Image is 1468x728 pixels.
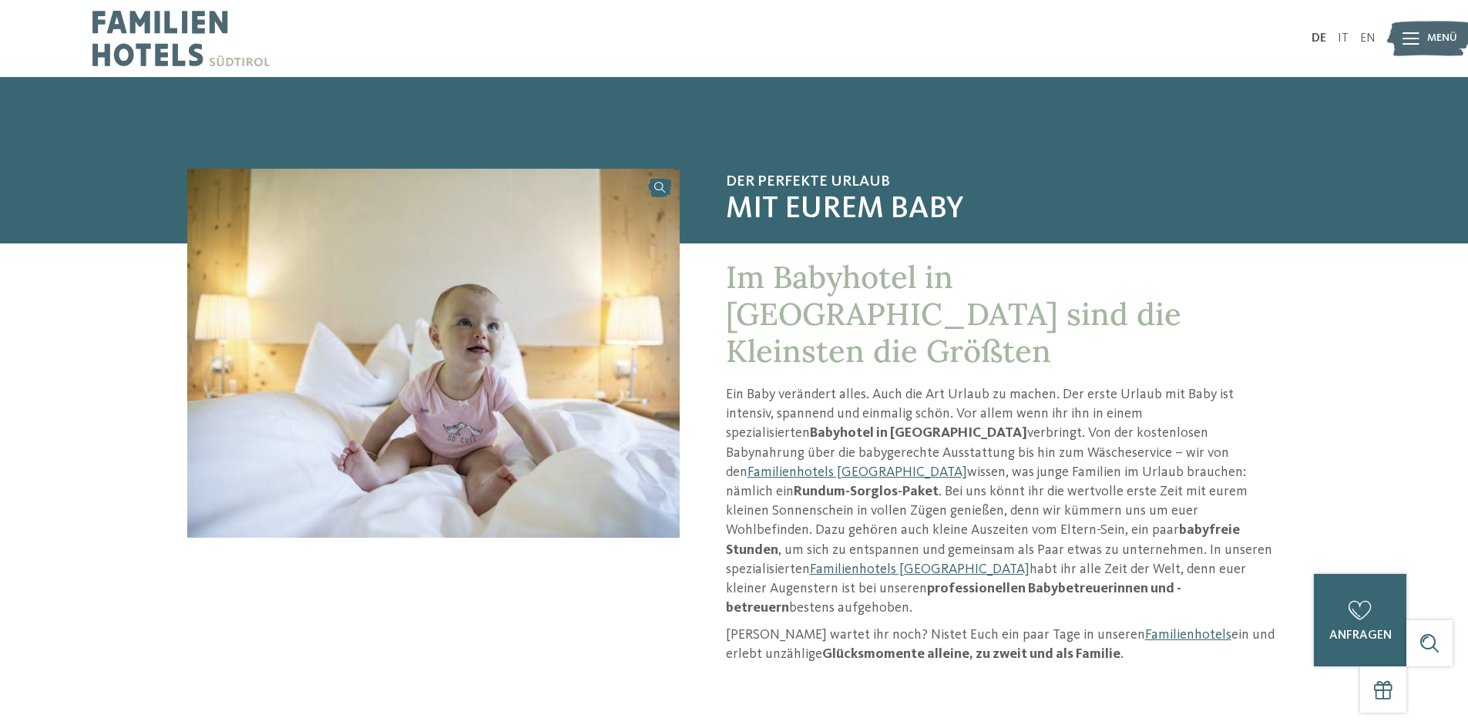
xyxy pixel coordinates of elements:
p: Ein Baby verändert alles. Auch die Art Urlaub zu machen. Der erste Urlaub mit Baby ist intensiv, ... [726,385,1282,618]
span: Menü [1427,31,1457,46]
strong: Babyhotel in [GEOGRAPHIC_DATA] [810,426,1027,440]
span: mit eurem Baby [726,191,1282,228]
a: Familienhotels [GEOGRAPHIC_DATA] [810,562,1030,576]
strong: babyfreie Stunden [726,523,1240,556]
span: anfragen [1329,629,1392,642]
strong: professionellen Babybetreuerinnen und -betreuern [726,582,1181,615]
a: anfragen [1314,574,1406,666]
img: Babyhotel in Südtirol für einen ganz entspannten Urlaub [187,169,680,538]
a: EN [1360,32,1376,45]
p: [PERSON_NAME] wartet ihr noch? Nistet Euch ein paar Tage in unseren ein und erlebt unzählige . [726,626,1282,664]
a: Familienhotels [GEOGRAPHIC_DATA] [747,465,967,479]
span: Im Babyhotel in [GEOGRAPHIC_DATA] sind die Kleinsten die Größten [726,257,1181,371]
strong: Rundum-Sorglos-Paket [794,485,939,498]
strong: Glücksmomente alleine, zu zweit und als Familie [822,647,1120,661]
a: IT [1338,32,1349,45]
a: Familienhotels [1145,628,1231,642]
span: Der perfekte Urlaub [726,173,1282,191]
a: DE [1312,32,1326,45]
